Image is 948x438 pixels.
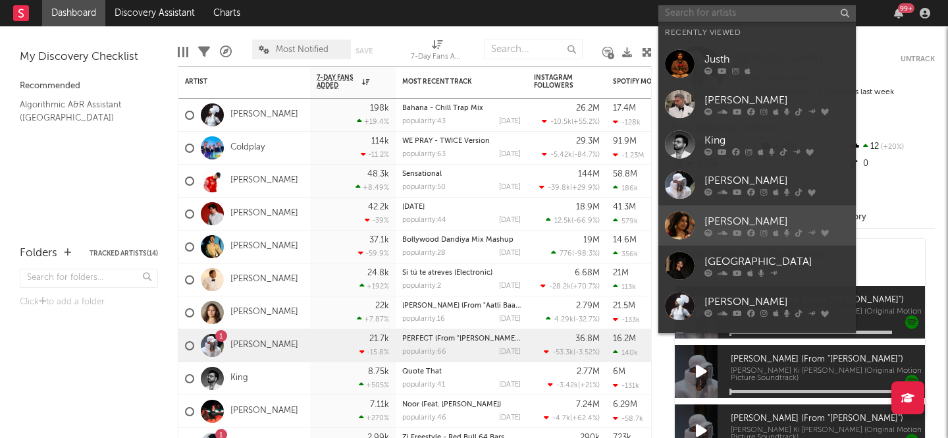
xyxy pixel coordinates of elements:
a: King [658,130,856,173]
span: [PERSON_NAME] (From "[PERSON_NAME]") [731,411,925,427]
div: popularity: 2 [402,283,441,290]
span: -10.5k [550,119,571,126]
div: [DATE] [499,414,521,422]
a: Algorithmic A&R Assistant ([GEOGRAPHIC_DATA]) [20,97,145,124]
div: 21.5M [613,302,635,310]
div: Noor (Feat. Shehnaaz Gill) [402,401,521,408]
div: 91.9M [613,137,637,146]
div: [DATE] [499,283,521,290]
div: 29.3M [576,137,600,146]
div: [DATE] [499,250,521,257]
div: 8.75k [368,368,389,376]
div: ( ) [551,249,600,258]
a: Quote That [402,368,442,375]
div: +192 % [359,282,389,290]
div: popularity: 50 [402,184,446,191]
div: -59.9 % [358,249,389,258]
div: Most Recent Track [402,78,501,86]
div: 41.3M [613,203,636,211]
div: 7.11k [370,400,389,409]
a: [PERSON_NAME] [658,302,856,344]
div: [PERSON_NAME] [704,97,849,113]
div: 12 [847,138,935,155]
a: [PERSON_NAME] [230,175,298,186]
a: [PERSON_NAME] [658,216,856,259]
div: [DATE] [499,118,521,125]
div: +19.4 % [357,117,389,126]
div: +8.49 % [355,183,389,192]
div: [DATE] [499,151,521,158]
a: [PERSON_NAME] [658,173,856,216]
div: 22k [375,302,389,310]
div: popularity: 66 [402,348,446,356]
div: ( ) [546,315,600,323]
span: +62.4 % [572,415,598,422]
div: 48.3k [367,170,389,178]
div: popularity: 41 [402,381,445,389]
div: Instagram Followers [534,74,580,90]
span: -28.2k [549,283,571,290]
div: ( ) [542,117,600,126]
div: +505 % [359,381,389,389]
div: Bollywood Dandiya Mix Mashup [402,236,521,244]
div: 186k [613,184,638,192]
div: 113k [613,283,636,291]
a: [PERSON_NAME] [230,340,298,351]
div: popularity: 43 [402,118,446,125]
div: -131k [613,381,639,390]
a: Bahana - Chill Trap Mix [402,105,483,112]
div: popularity: 63 [402,151,446,158]
a: PERFECT (From "[PERSON_NAME]") [402,335,521,342]
div: 7-Day Fans Added (7-Day Fans Added) [411,33,463,71]
div: ( ) [548,381,600,389]
div: 0 [847,155,935,173]
button: 99+ [894,8,903,18]
div: WE PRAY - TWICE Version [402,138,521,145]
div: 114k [371,137,389,146]
div: popularity: 44 [402,217,446,224]
button: Save [355,47,373,55]
a: WE PRAY - TWICE Version [402,138,490,145]
div: Spotify Monthly Listeners [613,78,712,86]
div: 140k [613,348,638,357]
a: [PERSON_NAME] [658,344,856,387]
div: 24.8k [367,269,389,277]
div: Bahana - Chill Trap Mix [402,105,521,112]
div: [DATE] [499,184,521,191]
div: 16.2M [613,335,636,343]
span: +29.9 % [572,184,598,192]
div: -58.7k [613,414,643,423]
div: [DATE] [499,315,521,323]
span: -32.7 % [575,316,598,323]
div: 6.68M [575,269,600,277]
div: 99 + [898,3,914,13]
div: ( ) [539,183,600,192]
div: 58.8M [613,170,637,178]
div: 37.1k [369,236,389,244]
a: Sensational [402,171,442,178]
div: [PERSON_NAME] [704,182,849,198]
span: Most Notified [276,45,329,54]
div: -39 % [365,216,389,225]
a: Justh [658,45,856,88]
a: [PERSON_NAME] [230,307,298,318]
div: King [704,140,849,155]
a: [GEOGRAPHIC_DATA] [658,259,856,302]
input: Search for artists [658,5,856,22]
input: Search for folders... [20,269,158,288]
a: [DATE] [402,204,425,211]
div: 21M [613,269,629,277]
div: [PERSON_NAME] [704,225,849,241]
span: -66.9 % [573,217,598,225]
div: 144M [578,170,600,178]
div: -1.23M [613,151,644,159]
span: -3.52 % [575,349,598,356]
div: 356k [613,250,638,258]
div: 2.79M [576,302,600,310]
button: Untrack [901,53,935,66]
div: 17.4M [613,104,636,113]
div: Filters [198,33,210,71]
div: -128k [613,118,641,126]
a: [PERSON_NAME] [230,241,298,252]
span: -4.7k [552,415,570,422]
